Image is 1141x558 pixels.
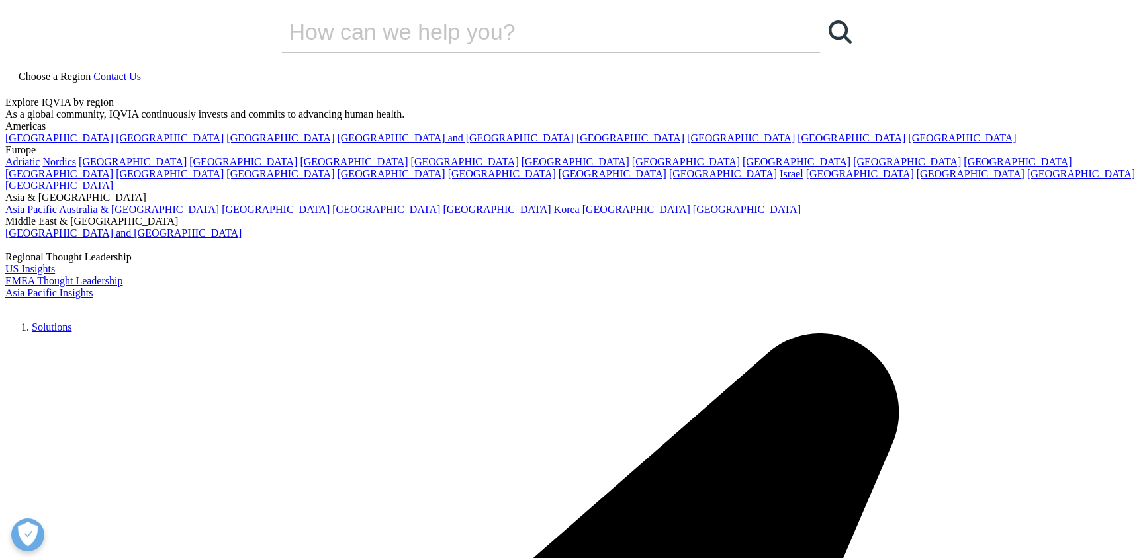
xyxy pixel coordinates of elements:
a: [GEOGRAPHIC_DATA] [116,168,224,179]
a: [GEOGRAPHIC_DATA] [853,156,961,167]
a: [GEOGRAPHIC_DATA] [582,204,690,215]
input: Search [281,12,783,52]
a: Korea [554,204,580,215]
a: [GEOGRAPHIC_DATA] [576,132,684,143]
a: [GEOGRAPHIC_DATA] [917,168,1025,179]
button: Ouvrir le centre de préférences [11,518,44,551]
a: [GEOGRAPHIC_DATA] [669,168,777,179]
div: Middle East & [GEOGRAPHIC_DATA] [5,216,1136,227]
a: Contact Us [93,71,141,82]
a: [GEOGRAPHIC_DATA] [5,180,113,191]
a: [GEOGRAPHIC_DATA] [300,156,408,167]
a: [GEOGRAPHIC_DATA] [5,168,113,179]
a: [GEOGRAPHIC_DATA] [687,132,795,143]
a: [GEOGRAPHIC_DATA] [332,204,440,215]
a: [GEOGRAPHIC_DATA] [5,132,113,143]
a: Asia Pacific [5,204,57,215]
div: Regional Thought Leadership [5,251,1136,263]
a: [GEOGRAPHIC_DATA] [222,204,330,215]
a: Australia & [GEOGRAPHIC_DATA] [59,204,219,215]
div: Europe [5,144,1136,156]
a: [GEOGRAPHIC_DATA] [798,132,905,143]
a: [GEOGRAPHIC_DATA] [448,168,556,179]
a: [GEOGRAPHIC_DATA] [337,168,445,179]
a: [GEOGRAPHIC_DATA] [743,156,850,167]
a: [GEOGRAPHIC_DATA] [964,156,1072,167]
a: Solutions [32,321,71,333]
div: Americas [5,120,1136,132]
svg: Search [829,20,852,44]
a: Search [821,12,860,52]
a: Asia Pacific Insights [5,287,93,298]
a: Israel [780,168,803,179]
a: [GEOGRAPHIC_DATA] [1027,168,1135,179]
a: [GEOGRAPHIC_DATA] [226,132,334,143]
a: [GEOGRAPHIC_DATA] [693,204,801,215]
a: [GEOGRAPHIC_DATA] [908,132,1016,143]
span: Choose a Region [19,71,91,82]
div: As a global community, IQVIA continuously invests and commits to advancing human health. [5,108,1136,120]
a: EMEA Thought Leadership [5,275,122,286]
a: Adriatic [5,156,40,167]
a: [GEOGRAPHIC_DATA] [806,168,914,179]
a: [GEOGRAPHIC_DATA] [522,156,629,167]
a: [GEOGRAPHIC_DATA] [443,204,551,215]
a: [GEOGRAPHIC_DATA] [79,156,187,167]
a: [GEOGRAPHIC_DATA] and [GEOGRAPHIC_DATA] [337,132,573,143]
div: Asia & [GEOGRAPHIC_DATA] [5,192,1136,204]
a: [GEOGRAPHIC_DATA] [226,168,334,179]
a: Nordics [42,156,76,167]
a: [GEOGRAPHIC_DATA] [116,132,224,143]
a: [GEOGRAPHIC_DATA] [632,156,740,167]
a: [GEOGRAPHIC_DATA] [411,156,519,167]
div: Explore IQVIA by region [5,97,1136,108]
a: [GEOGRAPHIC_DATA] [189,156,297,167]
a: US Insights [5,263,55,274]
a: [GEOGRAPHIC_DATA] [559,168,666,179]
a: [GEOGRAPHIC_DATA] and [GEOGRAPHIC_DATA] [5,227,242,239]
